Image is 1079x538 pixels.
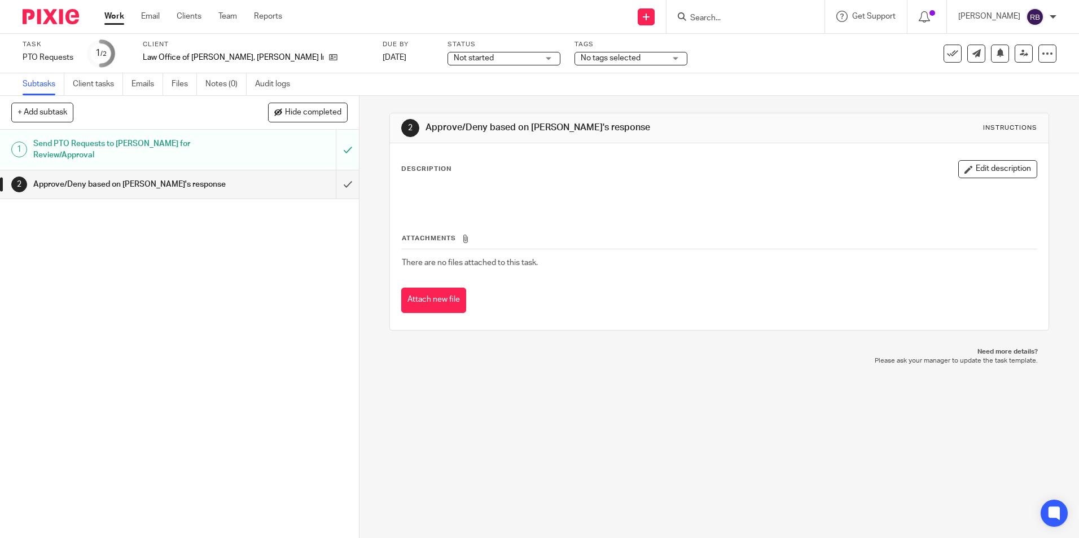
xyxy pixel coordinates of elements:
a: Notes (0) [205,73,247,95]
a: Emails [131,73,163,95]
a: Clients [177,11,201,22]
h1: Approve/Deny based on [PERSON_NAME]'s response [426,122,743,134]
div: Instructions [983,124,1037,133]
span: [DATE] [383,54,406,61]
button: Attach new file [401,288,466,313]
a: Client tasks [73,73,123,95]
p: Law Office of [PERSON_NAME], [PERSON_NAME] Immigration Law [143,52,323,63]
span: Get Support [852,12,896,20]
div: 1 [11,142,27,157]
a: Audit logs [255,73,299,95]
a: Subtasks [23,73,64,95]
div: 2 [11,177,27,192]
label: Tags [574,40,687,49]
button: Hide completed [268,103,348,122]
p: [PERSON_NAME] [958,11,1020,22]
small: /2 [100,51,107,57]
a: Work [104,11,124,22]
a: Files [172,73,197,95]
h1: Approve/Deny based on [PERSON_NAME]'s response [33,176,227,193]
div: 1 [95,47,107,60]
img: Pixie [23,9,79,24]
img: svg%3E [1026,8,1044,26]
span: Hide completed [285,108,341,117]
span: No tags selected [581,54,641,62]
label: Status [448,40,560,49]
span: There are no files attached to this task. [402,259,538,267]
div: PTO Requests [23,52,73,63]
label: Task [23,40,73,49]
input: Search [689,14,791,24]
a: Reports [254,11,282,22]
button: Edit description [958,160,1037,178]
button: + Add subtask [11,103,73,122]
a: Email [141,11,160,22]
p: Description [401,165,451,174]
p: Please ask your manager to update the task template. [401,356,1037,365]
h1: Send PTO Requests to [PERSON_NAME] for Review/Approval [33,135,227,164]
span: Attachments [402,235,456,241]
label: Due by [383,40,433,49]
div: 2 [401,119,419,137]
p: Need more details? [401,347,1037,356]
span: Not started [454,54,494,62]
label: Client [143,40,369,49]
a: Team [218,11,237,22]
